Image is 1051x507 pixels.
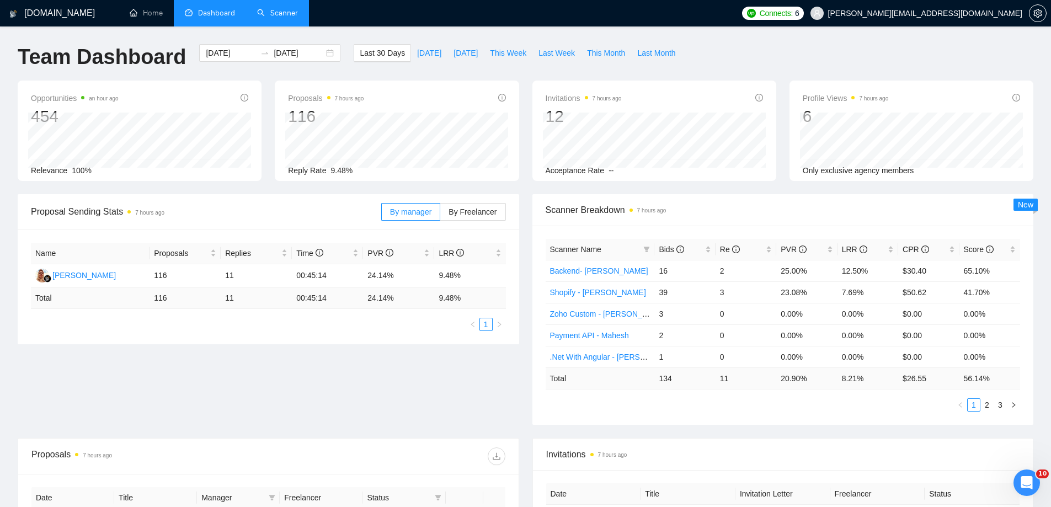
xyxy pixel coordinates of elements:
time: 7 hours ago [637,207,666,214]
td: $50.62 [898,281,959,303]
span: swap-right [260,49,269,57]
th: Replies [221,243,292,264]
span: right [496,321,503,328]
a: setting [1029,9,1047,18]
span: Acceptance Rate [546,166,605,175]
span: Last Month [637,47,675,59]
span: Proposal Sending Stats [31,205,381,218]
time: 7 hours ago [83,452,112,458]
td: 9.48% [434,264,505,287]
span: info-circle [921,246,929,253]
li: 2 [980,398,994,412]
span: Dashboard [198,8,235,18]
td: 24.14% [363,264,434,287]
time: 7 hours ago [598,452,627,458]
td: 0 [716,303,776,324]
td: 9.48 % [434,287,505,309]
div: Proposals [31,447,268,465]
button: download [488,447,505,465]
td: 12.50% [837,260,898,281]
span: This Week [490,47,526,59]
td: 0.00% [776,303,837,324]
td: 20.90 % [776,367,837,389]
td: $ 26.55 [898,367,959,389]
td: 134 [654,367,715,389]
a: Shopify - [PERSON_NAME] [550,288,646,297]
td: 0 [716,346,776,367]
td: 11 [221,264,292,287]
td: Total [31,287,150,309]
span: 9.48% [331,166,353,175]
span: Manager [201,492,264,504]
span: Proposals [288,92,364,105]
span: 6 [795,7,799,19]
a: Zoho Custom - [PERSON_NAME] [550,309,667,318]
a: NN[PERSON_NAME] [35,270,116,279]
button: This Month [581,44,631,62]
td: 24.14 % [363,287,434,309]
td: 00:45:14 [292,287,363,309]
button: Last 30 Days [354,44,411,62]
span: info-circle [241,94,248,102]
td: 2 [716,260,776,281]
span: Bids [659,245,684,254]
li: Previous Page [466,318,479,331]
td: 3 [654,303,715,324]
th: Invitation Letter [735,483,830,505]
td: 16 [654,260,715,281]
th: Proposals [150,243,221,264]
span: setting [1029,9,1046,18]
th: Freelancer [830,483,925,505]
img: logo [9,5,17,23]
div: 6 [803,106,889,127]
button: setting [1029,4,1047,22]
td: 56.14 % [959,367,1020,389]
td: 39 [654,281,715,303]
input: End date [274,47,324,59]
span: Only exclusive agency members [803,166,914,175]
span: Last 30 Days [360,47,405,59]
a: 1 [968,399,980,411]
span: 100% [72,166,92,175]
td: 0.00% [959,324,1020,346]
td: 00:45:14 [292,264,363,287]
span: Proposals [154,247,208,259]
time: 7 hours ago [859,95,888,102]
span: info-circle [732,246,740,253]
span: filter [435,494,441,501]
span: CPR [903,245,929,254]
td: 7.69% [837,281,898,303]
span: LRR [842,245,867,254]
span: info-circle [799,246,807,253]
td: 11 [221,287,292,309]
span: By Freelancer [449,207,497,216]
time: 7 hours ago [593,95,622,102]
td: 0 [716,324,776,346]
img: gigradar-bm.png [44,275,51,282]
span: New [1018,200,1033,209]
span: info-circle [456,249,464,257]
h1: Team Dashboard [18,44,186,70]
td: 0.00% [837,324,898,346]
button: [DATE] [411,44,447,62]
td: $30.40 [898,260,959,281]
span: Invitations [546,447,1020,461]
div: 12 [546,106,622,127]
div: 454 [31,106,119,127]
span: Opportunities [31,92,119,105]
button: [DATE] [447,44,484,62]
span: LRR [439,249,464,258]
span: [DATE] [417,47,441,59]
td: 1 [654,346,715,367]
span: info-circle [755,94,763,102]
th: Date [546,483,641,505]
time: 7 hours ago [335,95,364,102]
td: 23.08% [776,281,837,303]
td: 0.00% [776,346,837,367]
th: Status [925,483,1020,505]
td: 0.00% [837,303,898,324]
span: info-circle [1012,94,1020,102]
td: 0.00% [776,324,837,346]
a: searchScanner [257,8,298,18]
span: 10 [1036,469,1049,478]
